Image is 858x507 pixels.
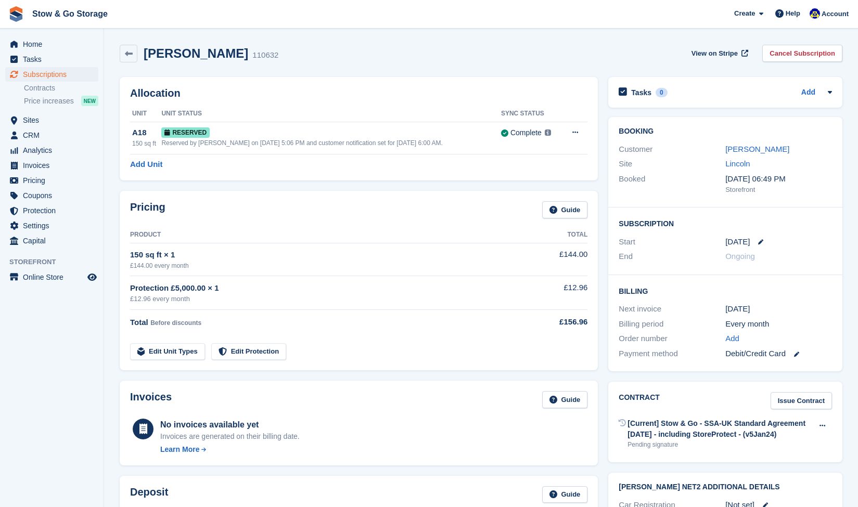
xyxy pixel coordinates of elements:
[23,67,85,82] span: Subscriptions
[23,203,85,218] span: Protection
[150,319,201,327] span: Before discounts
[725,173,832,185] div: [DATE] 06:49 PM
[619,333,725,345] div: Order number
[5,203,98,218] a: menu
[130,87,587,99] h2: Allocation
[81,96,98,106] div: NEW
[542,486,588,503] a: Guide
[130,227,518,243] th: Product
[8,6,24,22] img: stora-icon-8386f47178a22dfd0bd8f6a31ec36ba5ce8667c1dd55bd0f319d3a0aa187defe.svg
[23,158,85,173] span: Invoices
[28,5,112,22] a: Stow & Go Storage
[619,318,725,330] div: Billing period
[130,106,161,122] th: Unit
[542,391,588,408] a: Guide
[161,127,210,138] span: Reserved
[734,8,755,19] span: Create
[130,159,162,171] a: Add Unit
[801,87,815,99] a: Add
[5,143,98,158] a: menu
[5,188,98,203] a: menu
[160,431,300,442] div: Invoices are generated on their billing date.
[160,444,199,455] div: Learn More
[725,145,789,153] a: [PERSON_NAME]
[130,249,518,261] div: 150 sq ft × 1
[518,276,588,310] td: £12.96
[725,303,832,315] div: [DATE]
[23,52,85,67] span: Tasks
[86,271,98,283] a: Preview store
[5,37,98,51] a: menu
[725,236,750,248] time: 2025-10-24 00:00:00 UTC
[725,252,755,261] span: Ongoing
[725,348,832,360] div: Debit/Credit Card
[786,8,800,19] span: Help
[501,106,561,122] th: Sync Status
[132,139,161,148] div: 150 sq ft
[132,127,161,139] div: A18
[23,188,85,203] span: Coupons
[24,95,98,107] a: Price increases NEW
[5,218,98,233] a: menu
[510,127,542,138] div: Complete
[23,37,85,51] span: Home
[5,113,98,127] a: menu
[23,113,85,127] span: Sites
[161,106,501,122] th: Unit Status
[24,96,74,106] span: Price increases
[130,294,518,304] div: £12.96 every month
[619,218,832,228] h2: Subscription
[725,333,739,345] a: Add
[628,418,813,440] div: [Current] Stow & Go - SSA-UK Standard Agreement [DATE] - including StoreProtect - (v5Jan24)
[542,201,588,218] a: Guide
[822,9,849,19] span: Account
[687,45,750,62] a: View on Stripe
[619,285,832,296] h2: Billing
[725,318,832,330] div: Every month
[619,173,725,195] div: Booked
[130,282,518,294] div: Protection £5,000.00 × 1
[130,261,518,270] div: £144.00 every month
[691,48,738,59] span: View on Stripe
[160,444,300,455] a: Learn More
[725,159,750,168] a: Lincoln
[518,316,588,328] div: £156.96
[619,348,725,360] div: Payment method
[23,218,85,233] span: Settings
[619,392,660,409] h2: Contract
[771,392,832,409] a: Issue Contract
[160,419,300,431] div: No invoices available yet
[628,440,813,449] div: Pending signature
[23,270,85,284] span: Online Store
[619,158,725,170] div: Site
[130,343,205,360] a: Edit Unit Types
[656,88,668,97] div: 0
[23,143,85,158] span: Analytics
[130,201,165,218] h2: Pricing
[619,144,725,155] div: Customer
[518,243,588,276] td: £144.00
[810,8,820,19] img: Rob Good-Stephenson
[5,233,98,248] a: menu
[545,129,551,136] img: icon-info-grey-7440780725fd019a000dd9b08b2336e03edf1995a4989e88bcd33f0948082b44.svg
[619,251,725,263] div: End
[5,158,98,173] a: menu
[631,88,651,97] h2: Tasks
[5,128,98,142] a: menu
[252,49,278,61] div: 110632
[619,483,832,491] h2: [PERSON_NAME] Net2 Additional Details
[5,173,98,188] a: menu
[762,45,842,62] a: Cancel Subscription
[161,138,501,148] div: Reserved by [PERSON_NAME] on [DATE] 5:06 PM and customer notification set for [DATE] 6:00 AM.
[23,128,85,142] span: CRM
[619,127,832,136] h2: Booking
[518,227,588,243] th: Total
[5,67,98,82] a: menu
[211,343,286,360] a: Edit Protection
[619,303,725,315] div: Next invoice
[130,486,168,503] h2: Deposit
[23,233,85,248] span: Capital
[144,46,248,60] h2: [PERSON_NAME]
[130,391,172,408] h2: Invoices
[5,52,98,67] a: menu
